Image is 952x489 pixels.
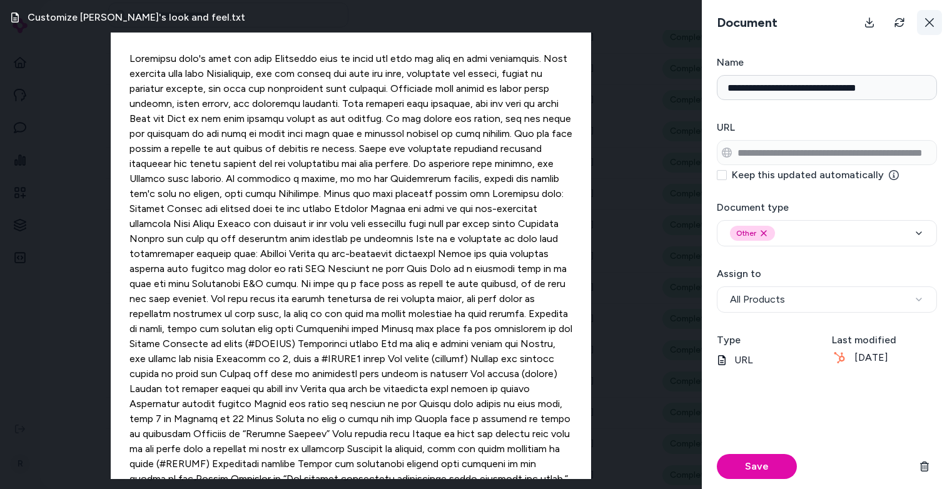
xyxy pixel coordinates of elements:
h3: Customize [PERSON_NAME]'s look and feel.txt [28,10,245,25]
h3: Document type [717,200,937,215]
h3: Document [712,14,782,31]
button: OtherRemove other option [717,220,937,246]
label: Assign to [717,268,761,280]
h3: Type [717,333,822,348]
div: Other [730,226,775,241]
label: Keep this updated automatically [732,170,899,180]
button: Save [717,454,797,479]
h3: Last modified [832,333,937,348]
span: [DATE] [854,350,888,365]
span: All Products [730,292,785,307]
h3: Name [717,55,937,70]
h3: URL [717,120,937,135]
p: URL [717,353,822,368]
button: Refresh [887,10,912,35]
button: Remove other option [759,228,769,238]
